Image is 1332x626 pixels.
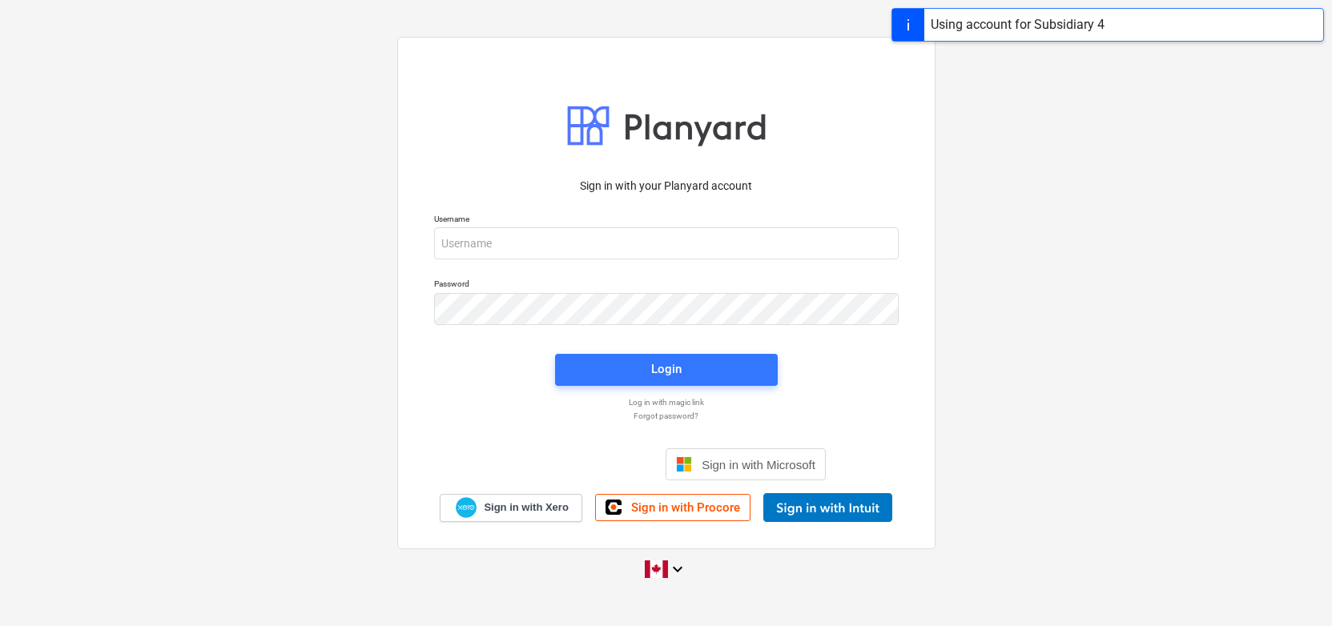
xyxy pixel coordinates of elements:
span: Sign in with Xero [484,500,568,515]
a: Forgot password? [426,411,907,421]
p: Username [434,214,899,227]
div: Using account for Subsidiary 4 [931,15,1105,34]
span: Sign in with Procore [631,500,740,515]
i: keyboard_arrow_down [668,560,687,579]
a: Log in with magic link [426,397,907,407]
p: Password [434,279,899,292]
a: Sign in with Xero [440,494,582,522]
button: Login [555,354,778,386]
span: Sign in with Microsoft [702,458,815,472]
a: Sign in with Procore [595,494,751,521]
div: Login [651,359,682,379]
p: Sign in with your Planyard account [434,178,899,195]
img: Xero logo [456,497,477,519]
iframe: Sign in with Google Button [498,447,661,482]
input: Username [434,227,899,259]
img: Microsoft logo [676,456,692,472]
